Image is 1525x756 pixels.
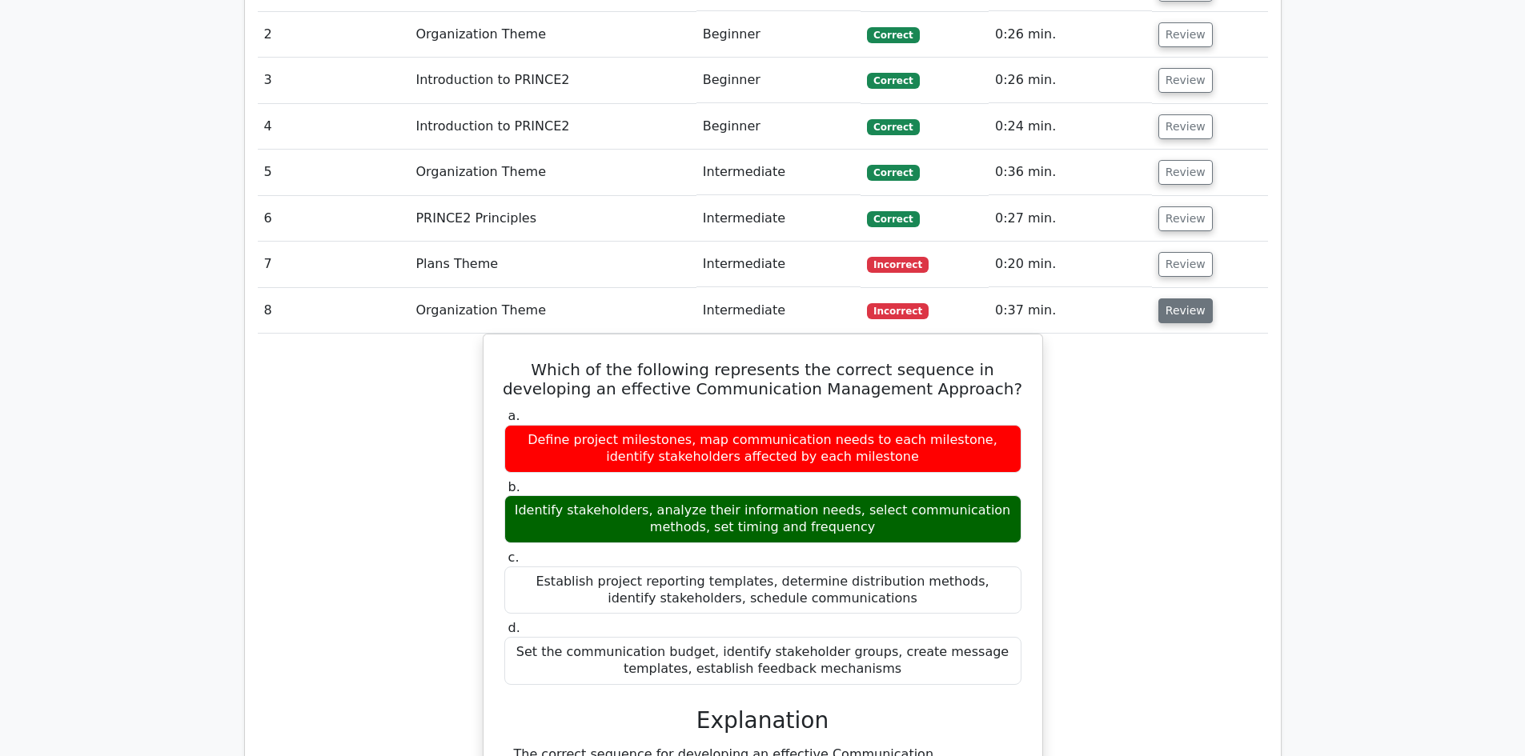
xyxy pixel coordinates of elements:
td: Intermediate [696,242,861,287]
td: Organization Theme [409,12,696,58]
span: Correct [867,165,919,181]
button: Review [1158,68,1213,93]
td: 0:20 min. [989,242,1152,287]
td: 2 [258,12,410,58]
span: Incorrect [867,257,929,273]
h5: Which of the following represents the correct sequence in developing an effective Communication M... [503,360,1023,398]
div: Establish project reporting templates, determine distribution methods, identify stakeholders, sch... [504,566,1021,614]
td: PRINCE2 Principles [409,196,696,242]
td: 0:24 min. [989,104,1152,150]
td: Beginner [696,58,861,103]
span: d. [508,620,520,635]
td: 5 [258,150,410,195]
div: Set the communication budget, identify stakeholder groups, create message templates, establish fe... [504,637,1021,685]
td: Intermediate [696,196,861,242]
span: Correct [867,211,919,227]
button: Review [1158,114,1213,139]
td: Introduction to PRINCE2 [409,104,696,150]
div: Define project milestones, map communication needs to each milestone, identify stakeholders affec... [504,425,1021,473]
td: 3 [258,58,410,103]
button: Review [1158,22,1213,47]
td: Beginner [696,12,861,58]
span: b. [508,479,520,494]
span: a. [508,408,520,423]
td: Intermediate [696,150,861,195]
td: Beginner [696,104,861,150]
td: 0:37 min. [989,288,1152,334]
td: 6 [258,196,410,242]
td: 7 [258,242,410,287]
span: Correct [867,73,919,89]
td: 0:36 min. [989,150,1152,195]
h3: Explanation [514,707,1012,734]
span: Incorrect [867,303,929,319]
span: Correct [867,119,919,135]
button: Review [1158,252,1213,277]
td: Organization Theme [409,150,696,195]
button: Review [1158,298,1213,323]
span: Correct [867,27,919,43]
td: Introduction to PRINCE2 [409,58,696,103]
td: Plans Theme [409,242,696,287]
div: Identify stakeholders, analyze their information needs, select communication methods, set timing ... [504,495,1021,543]
td: Organization Theme [409,288,696,334]
td: Intermediate [696,288,861,334]
button: Review [1158,160,1213,185]
td: 4 [258,104,410,150]
td: 0:26 min. [989,12,1152,58]
td: 0:26 min. [989,58,1152,103]
td: 0:27 min. [989,196,1152,242]
span: c. [508,550,520,565]
td: 8 [258,288,410,334]
button: Review [1158,206,1213,231]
